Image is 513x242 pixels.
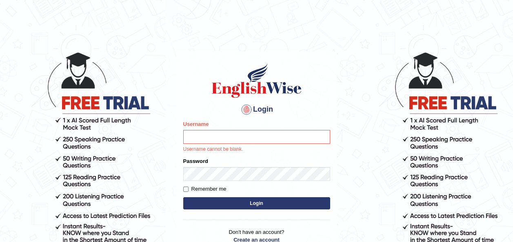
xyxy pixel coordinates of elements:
[183,187,189,192] input: Remember me
[183,146,330,153] p: Username cannot be blank.
[183,197,330,209] button: Login
[210,62,303,99] img: Logo of English Wise sign in for intelligent practice with AI
[183,157,208,165] label: Password
[183,103,330,116] h4: Login
[183,185,227,193] label: Remember me
[183,120,209,128] label: Username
